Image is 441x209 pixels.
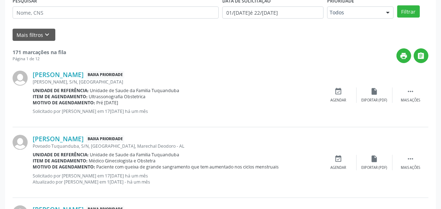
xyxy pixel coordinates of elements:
p: Solicitado por [PERSON_NAME] em 17[DATE] há um mês Atualizado por [PERSON_NAME] em 1[DATE] - há u... [33,173,321,185]
button: print [396,48,411,63]
b: Unidade de referência: [33,152,89,158]
strong: 171 marcações na fila [13,49,66,56]
div: Mais ações [401,98,420,103]
div: Página 1 de 12 [13,56,66,62]
i: insert_drive_file [371,87,379,95]
input: Selecione um intervalo [222,6,324,19]
b: Unidade de referência: [33,87,89,94]
span: Ultrassonografia Obstetrica [89,94,146,100]
span: Médico Ginecologista e Obstetra [89,158,156,164]
span: Unidade de Saude da Familia Tuquanduba [90,152,180,158]
button:  [414,48,428,63]
b: Item de agendamento: [33,158,88,164]
div: Mais ações [401,165,420,170]
p: Solicitado por [PERSON_NAME] em 17[DATE] há um mês [33,108,321,114]
span: Pré [DATE] [97,100,119,106]
a: [PERSON_NAME] [33,135,84,143]
div: Exportar (PDF) [362,98,387,103]
i:  [417,52,425,60]
div: Exportar (PDF) [362,165,387,170]
i: insert_drive_file [371,155,379,163]
i: keyboard_arrow_down [43,31,51,39]
span: Todos [330,9,379,16]
i:  [407,87,414,95]
div: Povoado Tuquanduba, S/N, [GEOGRAPHIC_DATA], Marechal Deodoro - AL [33,143,321,149]
div: Agendar [331,165,347,170]
span: Paciente com queixa de grande sangramento que tem aumentado nos ciclos menstruais [97,164,279,170]
b: Item de agendamento: [33,94,88,100]
i: event_available [335,87,343,95]
span: Unidade de Saude da Familia Tuquanduba [90,87,180,94]
b: Motivo de agendamento: [33,164,95,170]
img: img [13,71,28,86]
i: event_available [335,155,343,163]
span: Baixa Prioridade [86,71,124,79]
button: Mais filtroskeyboard_arrow_down [13,29,55,41]
div: Agendar [331,98,347,103]
span: Baixa Prioridade [86,135,124,143]
i:  [407,155,414,163]
div: [PERSON_NAME], S/N, [GEOGRAPHIC_DATA] [33,79,321,85]
a: [PERSON_NAME] [33,71,84,79]
input: Nome, CNS [13,6,219,19]
b: Motivo de agendamento: [33,100,95,106]
i: print [400,52,408,60]
button: Filtrar [397,5,420,18]
img: img [13,135,28,150]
